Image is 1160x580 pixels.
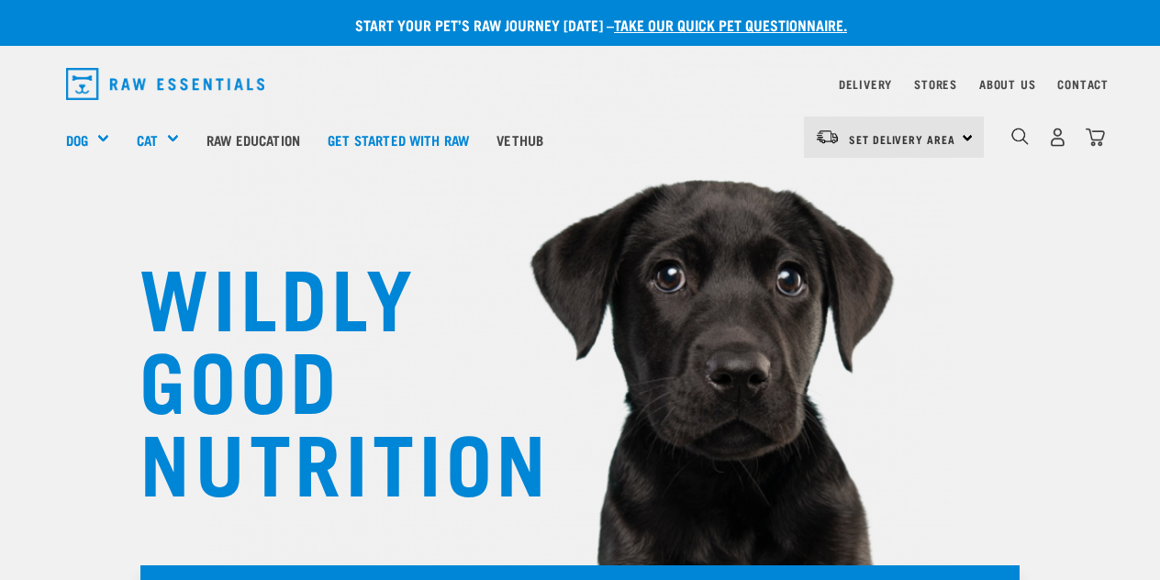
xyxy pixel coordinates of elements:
a: About Us [979,81,1035,87]
a: Cat [137,129,158,151]
img: user.png [1048,128,1067,147]
a: Contact [1057,81,1109,87]
a: Dog [66,129,88,151]
nav: dropdown navigation [51,61,1109,107]
img: home-icon@2x.png [1086,128,1105,147]
img: home-icon-1@2x.png [1011,128,1029,145]
span: Set Delivery Area [849,136,955,142]
img: Raw Essentials Logo [66,68,264,100]
a: Raw Education [193,103,314,176]
a: Stores [914,81,957,87]
a: Vethub [483,103,557,176]
a: Get started with Raw [314,103,483,176]
a: take our quick pet questionnaire. [614,20,847,28]
img: van-moving.png [815,128,840,145]
a: Delivery [839,81,892,87]
h1: WILDLY GOOD NUTRITION [139,252,507,500]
